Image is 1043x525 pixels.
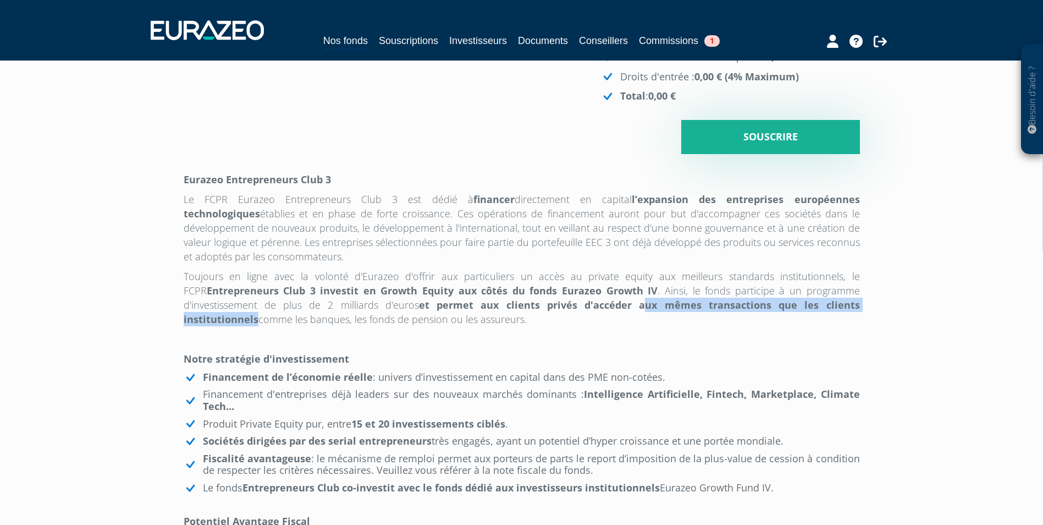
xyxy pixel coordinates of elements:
[151,20,264,40] img: 1732889491-logotype_eurazeo_blanc_rvb.png
[203,370,373,384] strong: Financement de l’économie réelle
[518,33,568,48] a: Documents
[203,387,860,413] strong: Intelligence Artificielle, Fintech, Marketplace, Climate Tech...
[639,33,720,48] a: Commissions1
[203,452,311,465] strong: Fiscalité avantageuse
[681,120,860,154] input: Souscrire
[184,389,860,412] li: Financement d'entreprises déjà leaders sur des nouveaux marchés dominants :
[184,298,860,326] strong: et permet aux clients privés d'accéder aux mêmes transactions que les clients institutionnels
[184,371,860,384] li: : univers d’investissement en capital dans des PME non-cotées.
[203,434,432,447] strong: Sociétés dirigées par des serial entrepreneurs
[184,269,860,326] p: Toujours en ligne avec la volonté d'Eurazeo d'offrir aux particuliers un accès au private equity ...
[379,33,438,48] a: Souscriptions
[601,70,860,84] li: Droits d'entrée :
[1026,50,1039,149] p: Besoin d'aide ?
[694,70,799,83] strong: 0,00 € (4% Maximum)
[620,89,645,102] strong: Total
[579,33,628,48] a: Conseillers
[184,352,349,365] strong: Notre stratégie d'investissement
[184,418,860,430] li: Produit Private Equity pur, entre .
[473,193,515,206] strong: financer
[184,435,860,447] li: très engagés, ayant un potentiel d’hyper croissance et une portée mondiale.
[323,33,368,50] a: Nos fonds
[449,33,507,48] a: Investisseurs
[184,192,860,264] p: Le FCPR Eurazeo Entrepreneurs Club 3 est dédié à directement en capital établies et en phase de f...
[242,481,660,494] strong: Entrepreneurs Club co-investit avec le fonds dédié aux investisseurs institutionnels
[704,35,720,47] span: 1
[184,193,860,220] strong: l’expansion des entreprises européennes technologiques
[207,284,658,297] strong: Entrepreneurs Club 3 investit en Growth Equity aux côtés du fonds Eurazeo Growth IV
[184,173,331,186] strong: Eurazeo Entrepreneurs Club 3
[648,89,676,102] strong: 0,00 €
[601,89,860,103] li: :
[184,482,860,494] li: Le fonds Eurazeo Growth Fund IV.
[766,50,793,63] strong: 0,00 €
[351,417,505,430] strong: 15 et 20 investissements ciblés
[184,453,860,477] li: : le mécanisme de remploi permet aux porteurs de parts le report d’imposition de la plus-value de...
